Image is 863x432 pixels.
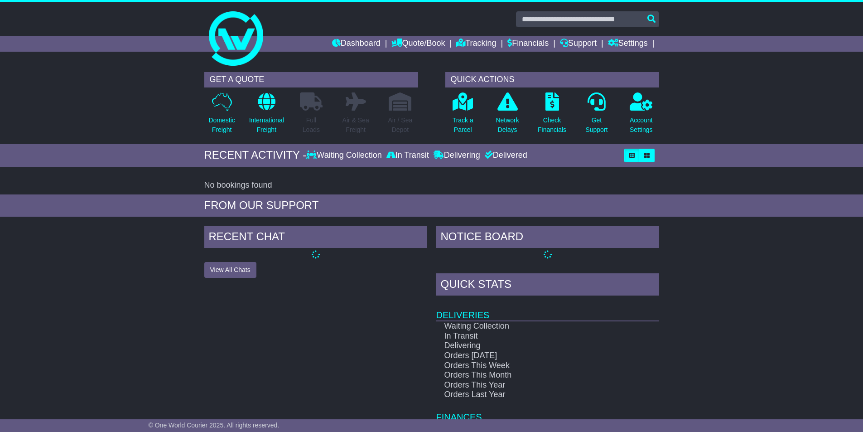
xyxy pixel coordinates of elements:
[384,150,431,160] div: In Transit
[445,72,659,87] div: QUICK ACTIONS
[431,150,482,160] div: Delivering
[332,36,381,52] a: Dashboard
[482,150,527,160] div: Delivered
[204,262,256,278] button: View All Chats
[436,380,627,390] td: Orders This Year
[204,180,659,190] div: No bookings found
[507,36,549,52] a: Financials
[436,321,627,331] td: Waiting Collection
[149,422,280,429] span: © One World Courier 2025. All rights reserved.
[436,226,659,250] div: NOTICE BOARD
[560,36,597,52] a: Support
[436,370,627,380] td: Orders This Month
[538,116,566,135] p: Check Financials
[249,92,284,140] a: InternationalFreight
[436,400,659,423] td: Finances
[204,149,307,162] div: RECENT ACTIVITY -
[300,116,323,135] p: Full Loads
[204,199,659,212] div: FROM OUR SUPPORT
[436,298,659,321] td: Deliveries
[436,341,627,351] td: Delivering
[453,116,473,135] p: Track a Parcel
[436,390,627,400] td: Orders Last Year
[456,36,496,52] a: Tracking
[204,226,427,250] div: RECENT CHAT
[391,36,445,52] a: Quote/Book
[495,92,519,140] a: NetworkDelays
[629,92,653,140] a: AccountSettings
[208,92,235,140] a: DomesticFreight
[249,116,284,135] p: International Freight
[204,72,418,87] div: GET A QUOTE
[436,361,627,371] td: Orders This Week
[630,116,653,135] p: Account Settings
[452,92,474,140] a: Track aParcel
[585,116,607,135] p: Get Support
[208,116,235,135] p: Domestic Freight
[436,331,627,341] td: In Transit
[388,116,413,135] p: Air / Sea Depot
[608,36,648,52] a: Settings
[537,92,567,140] a: CheckFinancials
[436,273,659,298] div: Quick Stats
[496,116,519,135] p: Network Delays
[342,116,369,135] p: Air & Sea Freight
[585,92,608,140] a: GetSupport
[306,150,384,160] div: Waiting Collection
[436,351,627,361] td: Orders [DATE]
